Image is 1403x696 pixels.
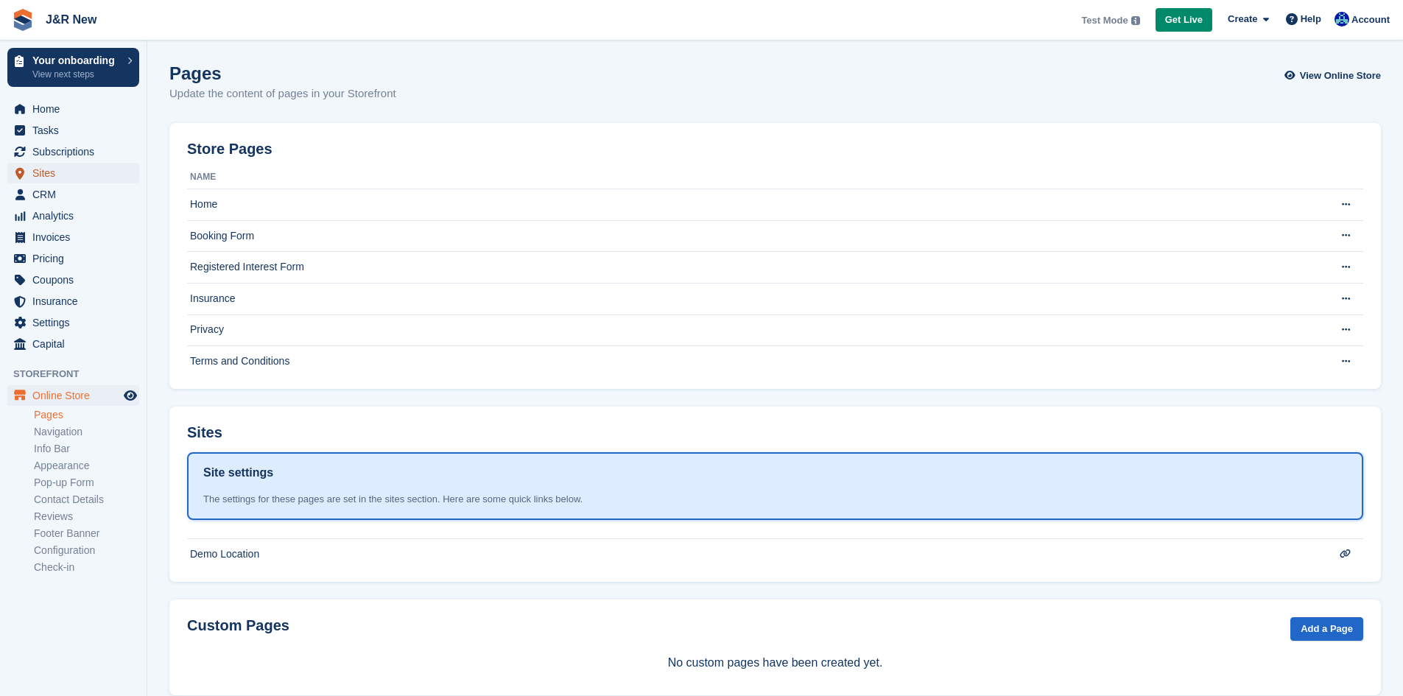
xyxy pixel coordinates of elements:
[7,163,139,183] a: menu
[187,617,289,634] h2: Custom Pages
[169,63,396,83] h1: Pages
[7,312,139,333] a: menu
[32,55,120,66] p: Your onboarding
[34,408,139,422] a: Pages
[122,387,139,404] a: Preview store
[203,492,1347,507] div: The settings for these pages are set in the sites section. Here are some quick links below.
[13,367,147,382] span: Storefront
[34,442,139,456] a: Info Bar
[32,227,121,247] span: Invoices
[32,334,121,354] span: Capital
[32,248,121,269] span: Pricing
[7,291,139,312] a: menu
[7,385,139,406] a: menu
[34,476,139,490] a: Pop-up Form
[1228,12,1257,27] span: Create
[187,166,1304,189] th: Name
[34,544,139,558] a: Configuration
[187,220,1304,252] td: Booking Form
[32,163,121,183] span: Sites
[1351,13,1390,27] span: Account
[7,270,139,290] a: menu
[169,85,396,102] p: Update the content of pages in your Storefront
[32,99,121,119] span: Home
[187,314,1304,346] td: Privacy
[187,141,272,158] h2: Store Pages
[203,464,273,482] h1: Site settings
[1165,13,1203,27] span: Get Live
[7,334,139,354] a: menu
[32,312,121,333] span: Settings
[32,184,121,205] span: CRM
[1131,16,1140,25] img: icon-info-grey-7440780725fd019a000dd9b08b2336e03edf1995a4989e88bcd33f0948082b44.svg
[187,654,1363,672] p: No custom pages have been created yet.
[32,270,121,290] span: Coupons
[187,252,1304,284] td: Registered Interest Form
[7,48,139,87] a: Your onboarding View next steps
[12,9,34,31] img: stora-icon-8386f47178a22dfd0bd8f6a31ec36ba5ce8667c1dd55bd0f319d3a0aa187defe.svg
[1300,68,1381,83] span: View Online Store
[32,205,121,226] span: Analytics
[34,493,139,507] a: Contact Details
[7,248,139,269] a: menu
[32,68,120,81] p: View next steps
[1290,617,1363,641] a: Add a Page
[32,385,121,406] span: Online Store
[187,283,1304,314] td: Insurance
[34,527,139,541] a: Footer Banner
[187,346,1304,377] td: Terms and Conditions
[32,291,121,312] span: Insurance
[34,425,139,439] a: Navigation
[7,227,139,247] a: menu
[187,189,1304,221] td: Home
[7,184,139,205] a: menu
[34,560,139,574] a: Check-in
[1335,12,1349,27] img: Steve Revell
[40,7,102,32] a: J&R New
[187,424,222,441] h2: Sites
[34,459,139,473] a: Appearance
[187,538,1304,569] td: Demo Location
[7,99,139,119] a: menu
[7,141,139,162] a: menu
[1301,12,1321,27] span: Help
[7,205,139,226] a: menu
[1156,8,1212,32] a: Get Live
[7,120,139,141] a: menu
[1288,63,1381,88] a: View Online Store
[32,120,121,141] span: Tasks
[32,141,121,162] span: Subscriptions
[1081,13,1128,28] span: Test Mode
[34,510,139,524] a: Reviews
